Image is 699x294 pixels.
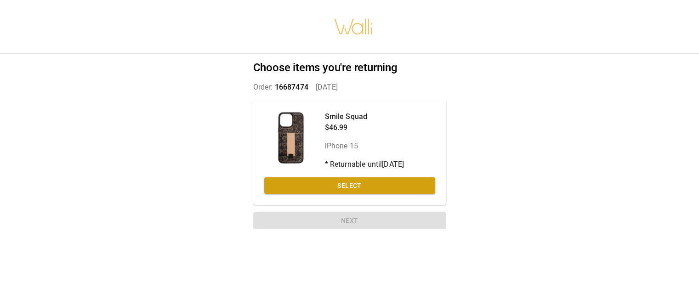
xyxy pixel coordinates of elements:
[253,82,446,93] p: Order: [DATE]
[264,177,435,194] button: Select
[325,159,404,170] p: * Returnable until [DATE]
[325,141,404,152] p: iPhone 15
[275,83,308,91] span: 16687474
[334,7,373,46] img: walli-inc.myshopify.com
[253,61,446,74] h2: Choose items you're returning
[325,122,404,133] p: $46.99
[325,111,404,122] p: Smile Squad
